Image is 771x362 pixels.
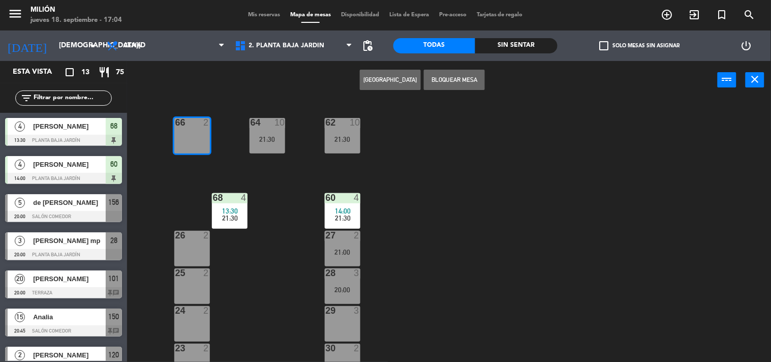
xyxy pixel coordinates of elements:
i: filter_list [20,92,33,104]
span: Mis reservas [243,12,285,18]
span: Analia [33,312,106,322]
span: Tarjetas de regalo [472,12,528,18]
span: 150 [109,311,119,323]
span: Lista de Espera [384,12,434,18]
span: 28 [110,234,117,247]
span: Cena [124,42,141,49]
button: close [746,72,764,87]
div: Milión [30,5,122,15]
label: Solo mesas sin asignar [599,41,680,50]
span: 15 [15,312,25,322]
div: 21:30 [325,136,360,143]
span: 13 [81,67,89,78]
div: 4 [241,193,247,202]
i: menu [8,6,23,21]
span: [PERSON_NAME] [33,350,106,360]
span: Mapa de mesas [285,12,336,18]
span: Pre-acceso [434,12,472,18]
i: crop_square [64,66,76,78]
span: 5 [15,198,25,208]
div: 21:30 [250,136,285,143]
span: [PERSON_NAME] [33,274,106,284]
span: de [PERSON_NAME] [33,197,106,208]
span: 3 [15,236,25,246]
i: restaurant [98,66,110,78]
div: 4 [354,193,360,202]
div: 21:00 [325,249,360,256]
button: menu [8,6,23,25]
i: power_settings_new [741,40,753,52]
span: 2 [15,350,25,360]
i: turned_in_not [716,9,728,21]
div: 20:00 [325,286,360,293]
span: 101 [109,273,119,285]
div: 2 [354,231,360,240]
span: 20 [15,274,25,284]
div: 24 [175,306,176,315]
div: 2 [203,344,209,353]
div: 10 [274,118,285,127]
span: [PERSON_NAME] mp [33,235,106,246]
span: Disponibilidad [336,12,384,18]
div: 10 [350,118,360,127]
div: 2 [203,231,209,240]
div: 2 [354,344,360,353]
div: 3 [354,306,360,315]
span: check_box_outline_blank [599,41,608,50]
input: Filtrar por nombre... [33,93,111,104]
div: 3 [354,268,360,278]
i: exit_to_app [689,9,701,21]
div: 26 [175,231,176,240]
span: 120 [109,349,119,361]
div: 2 [203,268,209,278]
span: 14:00 [335,207,351,215]
span: 4 [15,160,25,170]
span: 13:30 [222,207,238,215]
span: 21:30 [335,214,351,222]
div: jueves 18. septiembre - 17:04 [30,15,122,25]
button: power_input [718,72,736,87]
div: Todas [393,38,476,53]
div: 23 [175,344,176,353]
div: 66 [175,118,176,127]
i: arrow_drop_down [87,40,99,52]
div: 25 [175,268,176,278]
span: 2. PLANTA BAJA JARDÍN [249,42,325,49]
span: 60 [110,158,117,170]
span: 21:30 [222,214,238,222]
i: close [749,73,761,85]
button: Bloquear Mesa [424,70,485,90]
div: 68 [213,193,213,202]
span: [PERSON_NAME] [33,121,106,132]
button: [GEOGRAPHIC_DATA] [360,70,421,90]
span: pending_actions [362,40,374,52]
span: 4 [15,122,25,132]
div: 2 [203,306,209,315]
i: search [744,9,756,21]
i: add_circle_outline [661,9,673,21]
span: 68 [110,120,117,132]
span: 75 [116,67,124,78]
div: 2 [203,118,209,127]
div: Sin sentar [475,38,558,53]
span: [PERSON_NAME] [33,159,106,170]
span: 156 [109,196,119,208]
i: power_input [721,73,733,85]
div: Esta vista [5,66,73,78]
